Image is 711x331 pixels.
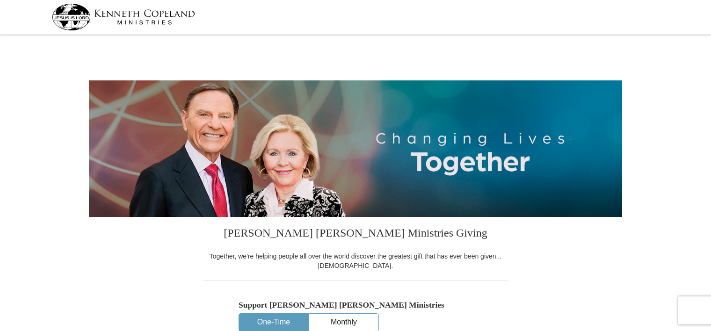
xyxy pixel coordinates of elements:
[203,252,508,270] div: Together, we're helping people all over the world discover the greatest gift that has ever been g...
[239,300,472,310] h5: Support [PERSON_NAME] [PERSON_NAME] Ministries
[309,314,378,331] button: Monthly
[239,314,308,331] button: One-Time
[203,217,508,252] h3: [PERSON_NAME] [PERSON_NAME] Ministries Giving
[52,4,195,30] img: kcm-header-logo.svg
